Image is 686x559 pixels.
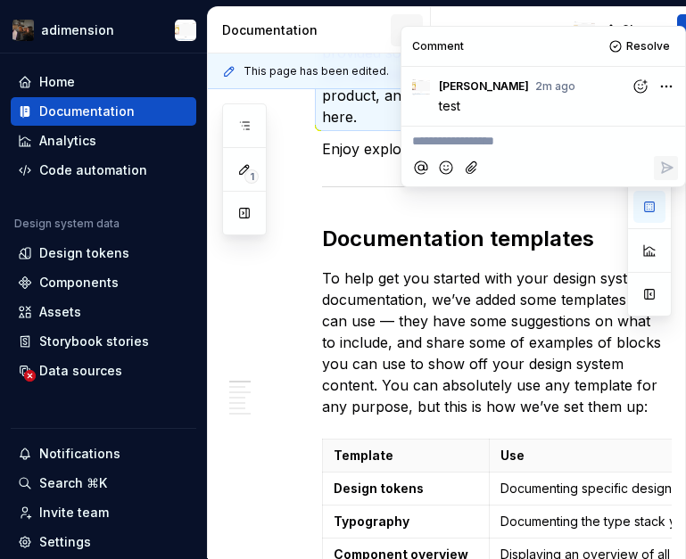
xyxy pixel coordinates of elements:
div: Documentation [39,103,135,120]
div: Comment [412,39,464,53]
div: Code automation [39,161,147,179]
div: Notifications [39,445,120,463]
button: Notifications [11,440,196,468]
div: Settings [39,533,91,551]
strong: Design tokens [334,481,424,496]
span: This page has been edited. [244,64,389,78]
button: Add emoji [434,156,459,180]
p: To help get you started with your design system documentation, we’ve added some templates you can... [322,267,672,417]
button: adimensionNikki Craciun [4,11,203,49]
strong: Typography [334,514,409,529]
button: Add reaction [628,74,652,98]
img: Nikki Craciun [412,78,430,95]
span: Share [622,21,658,39]
div: Data sources [39,362,122,380]
a: Design tokens [11,239,196,267]
a: Documentation [11,97,196,126]
a: Code automation [11,156,196,185]
a: Components [11,268,196,297]
p: Enjoy exploring Supernova! [322,138,672,160]
button: Search ⌘K [11,469,196,497]
img: Nikki Craciun [175,20,196,41]
img: 6406f678-1b55-468d-98ac-69dd53595fce.png [12,20,34,41]
button: Attach files [460,156,484,180]
a: Assets [11,298,196,326]
div: Components [39,274,119,292]
p: Template [334,447,478,464]
a: Settings [11,528,196,556]
div: Design tokens [39,244,129,262]
span: Resolve [626,39,670,53]
a: Invite team [11,498,196,527]
span: 1 [244,169,259,184]
h2: Documentation templates [322,225,672,253]
div: Design system data [14,217,120,231]
div: Invite team [39,504,109,522]
div: Assets [39,303,81,321]
button: Resolve [604,34,678,59]
a: Analytics [11,127,196,155]
div: Analytics [39,132,96,150]
div: Home [39,73,75,91]
p: In case you're not too sure where to begin, we've provided some templates for you to fill out. Yo... [322,21,672,127]
span: test [439,98,460,113]
div: Documentation [222,21,391,39]
button: Share [596,14,670,46]
button: Reply [654,156,678,180]
div: Composer editor [409,127,678,151]
button: More [654,74,678,98]
a: Storybook stories [11,327,196,356]
div: Storybook stories [39,333,149,350]
span: [PERSON_NAME] [439,79,529,94]
a: Data sources [11,357,196,385]
div: Search ⌘K [39,474,107,492]
img: Nikki Craciun [574,20,595,41]
button: Mention someone [409,156,433,180]
a: Home [11,68,196,96]
div: adimension [41,21,114,39]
